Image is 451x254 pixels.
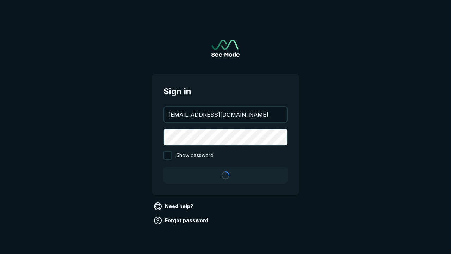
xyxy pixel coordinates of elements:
input: your@email.com [164,107,287,122]
a: Forgot password [152,215,211,226]
a: Go to sign in [211,40,240,57]
span: Show password [176,151,214,160]
a: Need help? [152,201,196,212]
img: See-Mode Logo [211,40,240,57]
span: Sign in [163,85,288,98]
